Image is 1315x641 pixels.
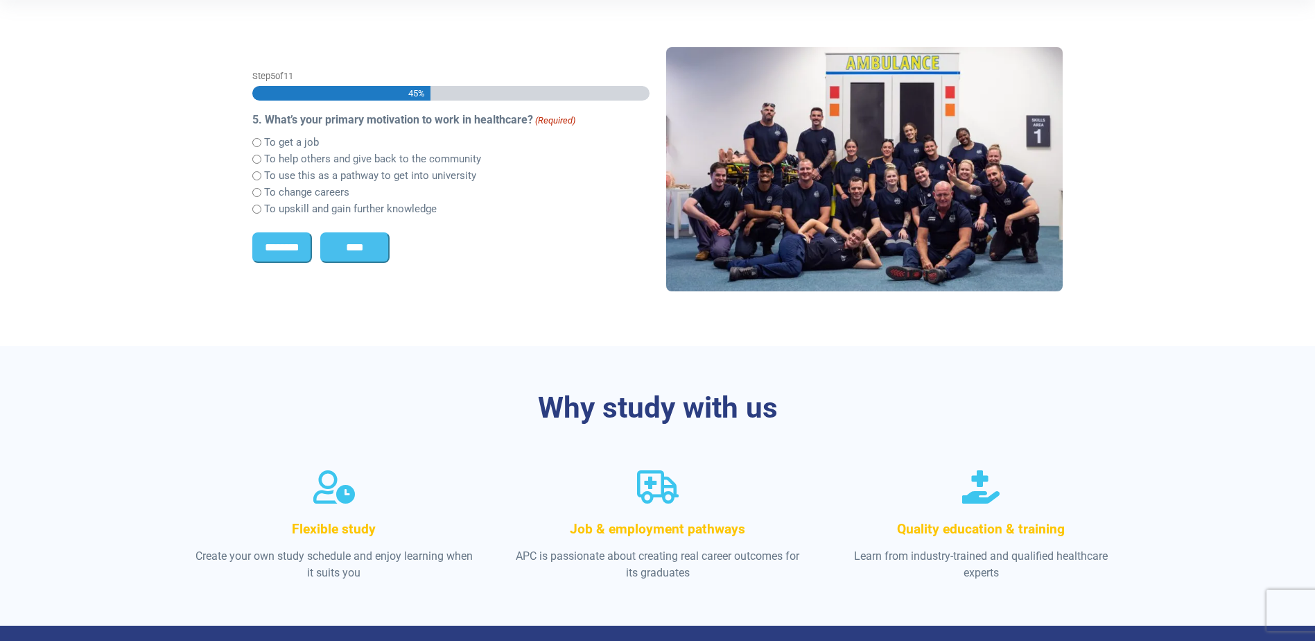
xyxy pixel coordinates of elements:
[284,71,293,81] span: 11
[515,548,800,581] p: APC is passionate about creating real career outcomes for its graduates
[192,548,477,581] p: Create your own study schedule and enjoy learning when it suits you
[264,151,481,167] label: To help others and give back to the community
[839,548,1124,581] p: Learn from industry-trained and qualified healthcare experts
[292,521,376,537] span: Flexible study
[264,135,319,151] label: To get a job
[264,201,437,217] label: To upskill and gain further knowledge
[252,69,650,83] p: Step of
[570,521,745,537] span: Job & employment pathways
[270,71,275,81] span: 5
[252,112,650,128] legend: 5. What’s your primary motivation to work in healthcare?
[534,114,575,128] span: (Required)
[897,521,1065,537] span: Quality education & training
[252,391,1063,426] h3: Why study with us
[264,185,349,200] label: To change careers
[264,168,476,184] label: To use this as a pathway to get into university
[407,86,425,101] span: 45%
